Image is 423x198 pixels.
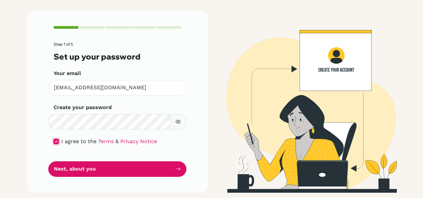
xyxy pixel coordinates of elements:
a: Privacy Notice [120,138,157,144]
h3: Set up your password [54,52,181,61]
label: Create your password [54,103,112,111]
label: Your email [54,69,81,77]
a: Terms [98,138,114,144]
span: I agree to the [61,138,96,144]
button: Next, about you [48,161,186,177]
input: Insert your email* [48,80,186,96]
span: & [115,138,119,144]
span: Step 1 of 5 [54,42,73,47]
